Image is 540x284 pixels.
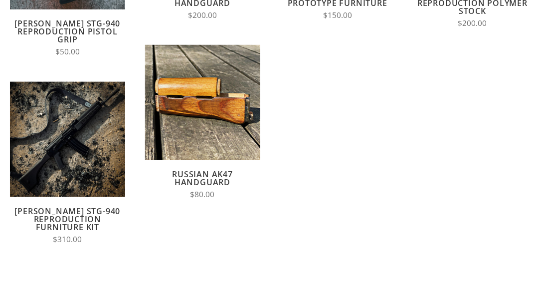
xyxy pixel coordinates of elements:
[45,115,90,128] span: Quick View
[458,18,487,28] span: $200.00
[33,134,101,146] span: Choose Options
[33,134,101,145] a: Choose Options
[188,10,217,20] span: $200.00
[145,45,260,160] img: Russian AK47 Handguard
[167,97,238,108] a: View Full Details
[50,152,87,165] span: Compare
[55,46,80,57] span: $50.00
[323,10,352,20] span: $150.00
[14,206,120,233] a: [PERSON_NAME] STG-940 Reproduction Furniture Kit
[167,97,238,109] span: View Full Details
[180,79,225,91] span: Quick View
[14,18,120,45] a: [PERSON_NAME] STG-940 Reproduction Pistol Grip
[172,169,233,188] a: Russian AK47 Handguard
[185,115,222,128] span: Compare
[10,82,125,197] img: Wieger STG-940 Reproduction Furniture Kit
[190,189,215,200] span: $80.00
[53,234,82,245] span: $310.00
